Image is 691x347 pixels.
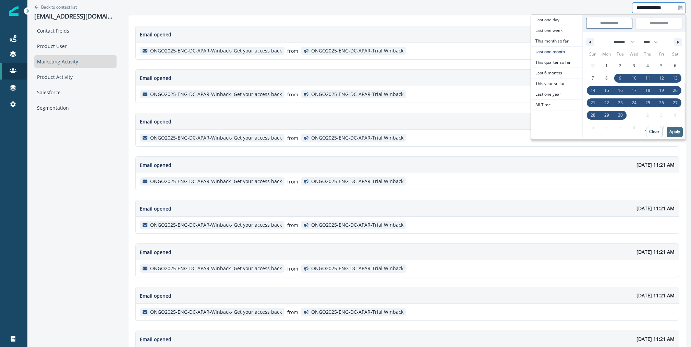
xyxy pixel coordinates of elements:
[531,36,582,47] button: This month so far
[140,74,171,82] p: Email opened
[600,97,614,109] button: 22
[604,84,609,97] span: 15
[287,91,298,98] p: from
[531,89,582,100] button: Last one year
[641,97,655,109] button: 25
[531,89,582,99] span: Last one year
[150,309,282,315] p: ONGO2025-ENG-DC-APAR-Winback- Get your access back
[668,60,682,72] button: 6
[641,84,655,97] button: 18
[605,72,608,84] span: 8
[34,13,117,20] p: [EMAIL_ADDRESS][DOMAIN_NAME]
[140,292,171,299] p: Email opened
[632,72,637,84] span: 10
[659,72,664,84] span: 12
[674,60,676,72] span: 6
[586,84,600,97] button: 14
[605,60,608,72] span: 1
[287,178,298,185] p: from
[632,84,637,97] span: 17
[531,15,582,25] button: Last one day
[641,49,655,60] span: Thu
[673,84,678,97] span: 20
[140,336,171,343] p: Email opened
[34,86,117,99] div: Salesforce
[668,72,682,84] button: 13
[287,222,298,229] p: from
[645,72,650,84] span: 11
[34,55,117,68] div: Marketing Activity
[150,48,282,54] p: ONGO2025-ENG-DC-APAR-Winback- Get your access back
[150,266,282,272] p: ONGO2025-ENG-DC-APAR-Winback- Get your access back
[655,49,668,60] span: Fri
[9,6,19,16] img: Inflection
[140,161,171,169] p: Email opened
[600,72,614,84] button: 8
[618,84,623,97] span: 16
[627,97,641,109] button: 24
[531,36,582,46] span: This month so far
[586,49,600,60] span: Sun
[614,84,627,97] button: 16
[150,135,282,141] p: ONGO2025-ENG-DC-APAR-Winback- Get your access back
[646,127,663,137] button: Clear
[586,109,600,121] button: 28
[637,292,675,299] p: [DATE] 11:21 AM
[604,97,609,109] span: 22
[655,84,668,97] button: 19
[627,60,641,72] button: 3
[614,60,627,72] button: 2
[592,72,594,84] span: 7
[531,25,582,36] button: Last one week
[659,97,664,109] span: 26
[287,47,298,55] p: from
[668,97,682,109] button: 27
[655,60,668,72] button: 5
[649,129,659,134] p: Clear
[673,72,678,84] span: 13
[287,309,298,316] p: from
[627,49,641,60] span: Wed
[614,72,627,84] button: 9
[586,97,600,109] button: 21
[637,248,675,255] p: [DATE] 11:21 AM
[600,60,614,72] button: 1
[140,118,171,125] p: Email opened
[531,68,582,79] button: Last 6 months
[637,335,675,343] p: [DATE] 11:21 AM
[311,266,403,272] p: ONGO2025-ENG-DC-APAR-Trial Winback
[140,205,171,212] p: Email opened
[600,84,614,97] button: 15
[140,249,171,256] p: Email opened
[667,127,683,137] button: Apply
[311,135,403,141] p: ONGO2025-ENG-DC-APAR-Trial Winback
[646,60,649,72] span: 4
[287,265,298,272] p: from
[614,109,627,121] button: 30
[604,109,609,121] span: 29
[641,72,655,84] button: 11
[41,4,77,10] p: Back to contact list
[531,57,582,68] button: This quarter so far
[591,109,595,121] span: 28
[633,60,635,72] span: 3
[619,60,621,72] span: 2
[641,60,655,72] button: 4
[660,60,663,72] span: 5
[140,31,171,38] p: Email opened
[311,222,403,228] p: ONGO2025-ENG-DC-APAR-Trial Winback
[659,84,664,97] span: 19
[531,100,582,110] button: All Time
[311,309,403,315] p: ONGO2025-ENG-DC-APAR-Trial Winback
[531,68,582,78] span: Last 6 months
[531,47,582,57] span: Last one month
[591,84,595,97] span: 14
[600,109,614,121] button: 29
[311,179,403,184] p: ONGO2025-ENG-DC-APAR-Trial Winback
[591,97,595,109] span: 21
[619,72,621,84] span: 9
[150,222,282,228] p: ONGO2025-ENG-DC-APAR-Winback- Get your access back
[614,97,627,109] button: 23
